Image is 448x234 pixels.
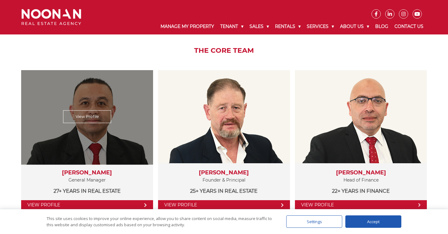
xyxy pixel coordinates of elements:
h3: [PERSON_NAME] [164,169,284,176]
a: View Profile [158,200,290,210]
div: This site uses cookies to improve your online experience, allow you to share content on social me... [47,215,274,228]
a: View Profile [295,200,427,210]
div: Settings [286,215,342,228]
p: 25+ years in Real Estate [164,187,284,195]
a: Contact Us [391,19,427,34]
a: Manage My Property [157,19,217,34]
h2: The Core Team [17,47,432,55]
a: Rentals [272,19,304,34]
h3: [PERSON_NAME] [27,169,147,176]
a: About Us [337,19,372,34]
a: View Profile [21,200,153,210]
p: Head of Finance [301,176,421,184]
img: Noonan Real Estate Agency [21,9,81,25]
a: Sales [246,19,272,34]
h3: [PERSON_NAME] [301,169,421,176]
p: Founder & Principal [164,176,284,184]
a: Blog [372,19,391,34]
a: View Profile [63,110,111,123]
p: 27+ years in Real Estate [27,187,147,195]
p: 22+ years in Finance [301,187,421,195]
a: Tenant [217,19,246,34]
div: Accept [345,215,401,228]
a: Services [304,19,337,34]
p: General Manager [27,176,147,184]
